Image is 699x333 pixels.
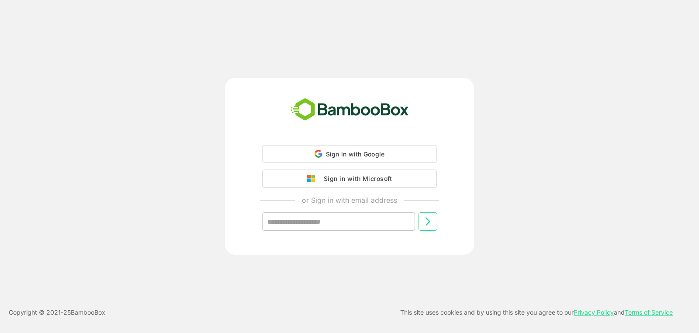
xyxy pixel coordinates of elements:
[9,307,105,318] p: Copyright © 2021- 25 BambooBox
[326,150,385,158] span: Sign in with Google
[574,309,614,316] a: Privacy Policy
[307,175,319,183] img: google
[262,170,437,188] button: Sign in with Microsoft
[262,145,437,163] div: Sign in with Google
[319,173,392,184] div: Sign in with Microsoft
[286,95,414,124] img: bamboobox
[400,307,673,318] p: This site uses cookies and by using this site you agree to our and
[302,195,397,205] p: or Sign in with email address
[625,309,673,316] a: Terms of Service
